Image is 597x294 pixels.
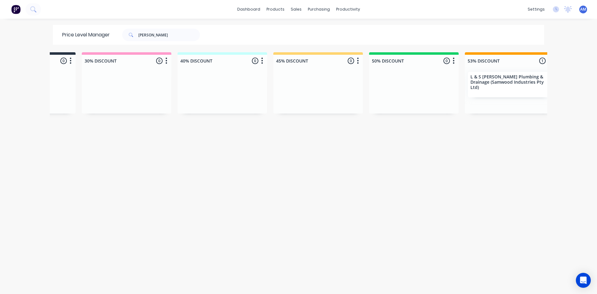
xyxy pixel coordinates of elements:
div: settings [525,5,548,14]
p: L & S [PERSON_NAME] Plumbing & Drainage (Samwood Industries Pty Ltd) [470,74,549,90]
span: AM [580,7,586,12]
a: dashboard [234,5,263,14]
img: Factory [11,5,21,14]
div: sales [288,5,305,14]
div: products [263,5,288,14]
input: Search... [138,29,200,41]
div: Price Level Manager [53,25,110,45]
div: Open Intercom Messenger [576,273,591,288]
div: purchasing [305,5,333,14]
div: productivity [333,5,363,14]
div: L & S [PERSON_NAME] Plumbing & Drainage (Samwood Industries Pty Ltd) [468,72,551,97]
